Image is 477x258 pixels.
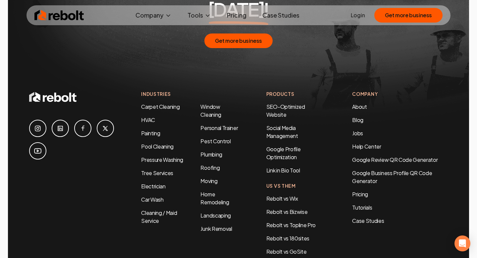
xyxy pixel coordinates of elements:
[34,9,84,22] img: Rebolt Logo
[352,190,448,198] a: Pricing
[266,222,316,228] a: Rebolt vs Topline Pro
[141,130,160,137] a: Painting
[266,195,298,202] a: Rebolt vs Wix
[141,91,240,97] h4: Industries
[200,177,217,184] a: Moving
[200,138,231,145] a: Pest Control
[352,217,448,225] a: Case Studies
[454,235,470,251] div: Open Intercom Messenger
[352,103,367,110] a: About
[141,103,180,110] a: Carpet Cleaning
[200,124,238,131] a: Personal Trainer
[141,143,174,150] a: Pool Cleaning
[222,9,252,22] a: Pricing
[352,169,432,184] a: Google Business Profile QR Code Generator
[266,208,308,215] a: Rebolt vs Bizwise
[141,196,163,203] a: Car Wash
[257,9,305,22] a: Case Studies
[374,8,443,23] button: Get more business
[204,33,273,48] button: Get more business
[266,124,298,139] a: Social Media Management
[266,91,326,97] h4: Products
[141,183,165,190] a: Electrician
[200,225,232,232] a: Junk Removal
[352,143,381,150] a: Help Center
[209,0,269,20] span: [DATE]!
[352,116,363,123] a: Blog
[352,204,448,212] a: Tutorials
[352,91,448,97] h4: Company
[266,235,309,242] a: Rebolt vs 180sites
[266,248,307,255] a: Rebolt vs GoSite
[200,212,231,219] a: Landscaping
[141,156,183,163] a: Pressure Washing
[266,167,300,174] a: Link in Bio Tool
[182,9,216,22] button: Tools
[141,209,177,224] a: Cleaning / Maid Service
[352,156,438,163] a: Google Review QR Code Generator
[351,11,365,19] a: Login
[266,103,305,118] a: SEO-Optimized Website
[266,146,301,161] a: Google Profile Optimization
[352,130,363,137] a: Jobs
[141,116,155,123] a: HVAC
[266,182,326,189] h4: Us Vs Them
[200,103,221,118] a: Window Cleaning
[200,151,222,158] a: Plumbing
[130,9,177,22] button: Company
[200,164,220,171] a: Roofing
[141,169,173,176] a: Tree Services
[200,191,229,206] a: Home Remodeling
